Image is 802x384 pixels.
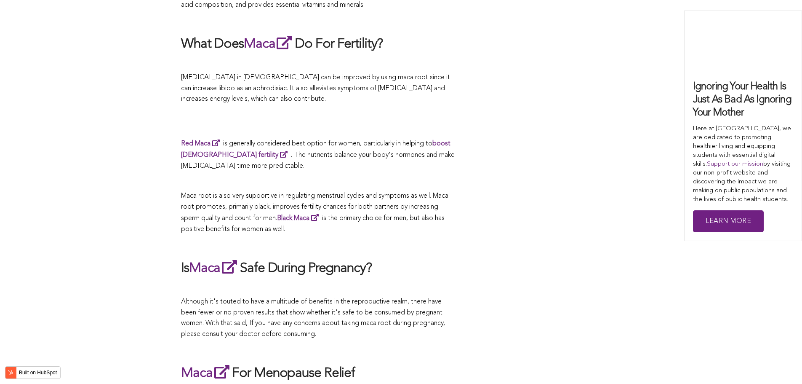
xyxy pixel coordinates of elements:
[181,193,448,233] span: Maca root is also very supportive in regulating menstrual cycles and symptoms as well. Maca root ...
[189,262,240,275] a: Maca
[277,215,322,222] a: Black Maca
[277,215,309,222] strong: Black Maca
[16,367,60,378] label: Built on HubSpot
[181,34,455,54] h2: What Does Do For Fertility?
[5,368,16,378] img: HubSpot sprocket logo
[181,363,455,383] h2: For Menopause Relief
[181,258,455,278] h2: Is Safe During Pregnancy?
[181,140,455,169] span: is generally considered best option for women, particularly in helping to . The nutrients balance...
[181,74,450,102] span: [MEDICAL_DATA] in [DEMOGRAPHIC_DATA] can be improved by using maca root since it can increase lib...
[693,210,764,233] a: Learn More
[244,38,295,51] a: Maca
[760,344,802,384] iframe: Chat Widget
[5,366,61,379] button: Built on HubSpot
[181,140,223,147] a: Red Maca
[181,367,232,380] a: Maca
[181,298,445,338] span: Although it's touted to have a multitude of benefits in the reproductive realm, there have been f...
[181,140,210,147] strong: Red Maca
